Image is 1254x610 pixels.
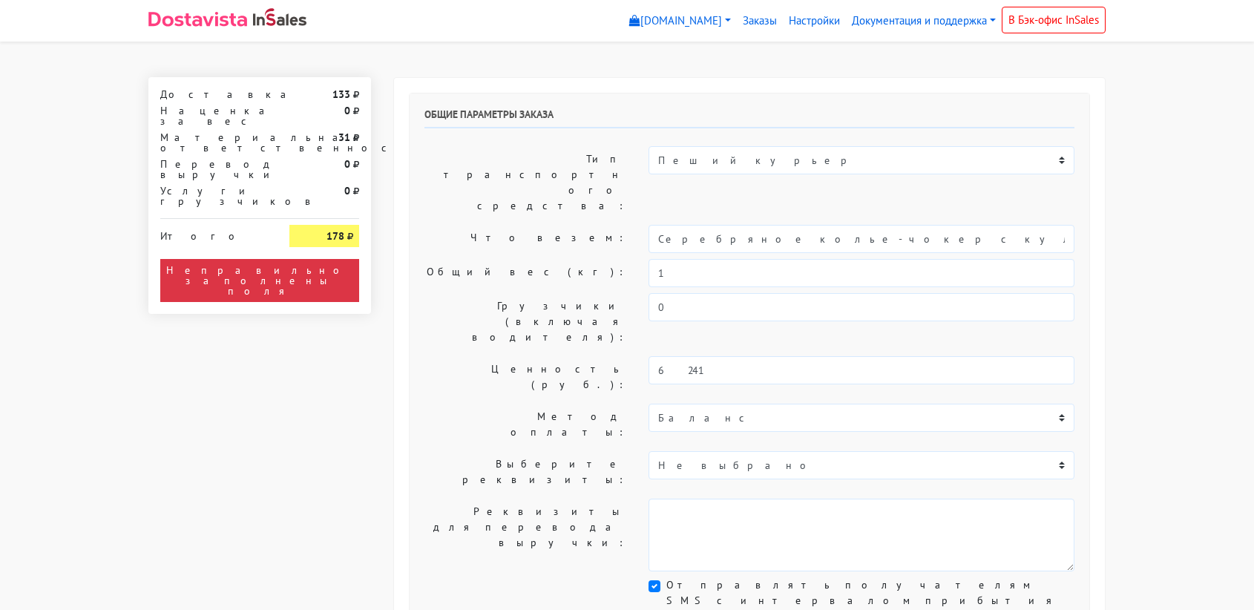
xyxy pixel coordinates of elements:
strong: 0 [344,104,350,117]
a: Документация и поддержка [846,7,1002,36]
label: Ценность (руб.): [413,356,637,398]
a: [DOMAIN_NAME] [623,7,737,36]
div: Итого [160,225,267,241]
a: Настройки [783,7,846,36]
a: В Бэк-офис InSales [1002,7,1106,33]
img: InSales [253,8,306,26]
label: Грузчики (включая водителя): [413,293,637,350]
div: Наценка за вес [149,105,278,126]
div: Перевод выручки [149,159,278,180]
div: Неправильно заполнены поля [160,259,359,302]
a: Заказы [737,7,783,36]
label: Тип транспортного средства: [413,146,637,219]
label: Выберите реквизиты: [413,451,637,493]
label: Общий вес (кг): [413,259,637,287]
label: Реквизиты для перевода выручки: [413,499,637,571]
strong: 31 [338,131,350,144]
label: Что везем: [413,225,637,253]
label: Метод оплаты: [413,404,637,445]
div: Доставка [149,89,278,99]
h6: Общие параметры заказа [424,108,1074,128]
strong: 0 [344,184,350,197]
strong: 178 [326,229,344,243]
img: Dostavista - срочная курьерская служба доставки [148,12,247,27]
div: Услуги грузчиков [149,186,278,206]
strong: 0 [344,157,350,171]
div: Материальная ответственность [149,132,278,153]
strong: 133 [332,88,350,101]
